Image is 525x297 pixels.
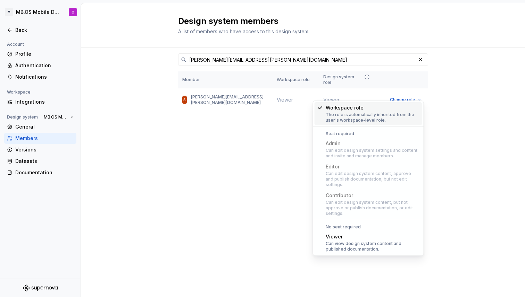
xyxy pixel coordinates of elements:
a: General [4,121,76,132]
div: Datasets [15,158,74,165]
a: Back [4,25,76,36]
div: Authentication [15,62,74,69]
div: M [5,8,13,16]
button: Change role [387,95,424,105]
div: Can edit design system settings and content and invite and manage members. [326,148,419,159]
a: Versions [4,144,76,155]
div: Back [15,27,74,34]
a: Integrations [4,96,76,107]
div: The role is automatically inherited from the user's workspace-level role. [326,112,419,123]
div: Documentation [15,169,74,176]
button: MMB.OS Mobile Design SystemC [1,5,79,20]
p: [PERSON_NAME][EMAIL_ADDRESS][PERSON_NAME][DOMAIN_NAME] [191,94,268,105]
div: No seat required [315,224,422,230]
div: C [72,9,74,15]
span: A list of members who have access to this design system. [178,28,309,34]
a: Members [4,133,76,144]
div: Account [4,40,27,49]
div: Members [15,135,74,142]
span: MB.OS Mobile Design System [44,114,68,120]
div: Workspace [4,88,33,96]
span: Viewer [277,97,293,103]
div: Integrations [15,98,74,105]
a: Notifications [4,71,76,82]
a: Authentication [4,60,76,71]
div: Can edit design system content, but not approve or publish documentation, or edit settings. [326,200,419,216]
div: S [183,96,186,103]
div: Versions [15,146,74,153]
div: Can view design system content and published documentation. [326,241,419,252]
div: Suggestions [313,127,424,220]
div: Can edit design system content, approve and publish documentation, but not edit settings. [326,171,419,187]
div: Editor [326,163,419,170]
div: MB.OS Mobile Design System [16,9,60,16]
div: Seat required [315,131,422,137]
th: Member [178,71,273,88]
div: Profile [15,51,74,58]
svg: Supernova Logo [23,285,58,291]
th: Workspace role [273,71,319,88]
div: Design system [4,113,41,121]
input: Search in members... [186,53,416,66]
span: Viewer [323,96,340,103]
div: Admin [326,140,419,147]
a: Profile [4,49,76,60]
div: Suggestions [313,220,424,255]
a: Documentation [4,167,76,178]
div: Workspace role [326,104,419,111]
span: Change role [390,97,415,103]
h2: Design system members [178,16,420,27]
div: Notifications [15,73,74,80]
a: Datasets [4,156,76,167]
div: Contributor [326,192,419,199]
div: Suggestions [313,101,424,126]
div: General [15,123,74,130]
div: Design system role [323,74,371,85]
div: Viewer [326,233,419,240]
